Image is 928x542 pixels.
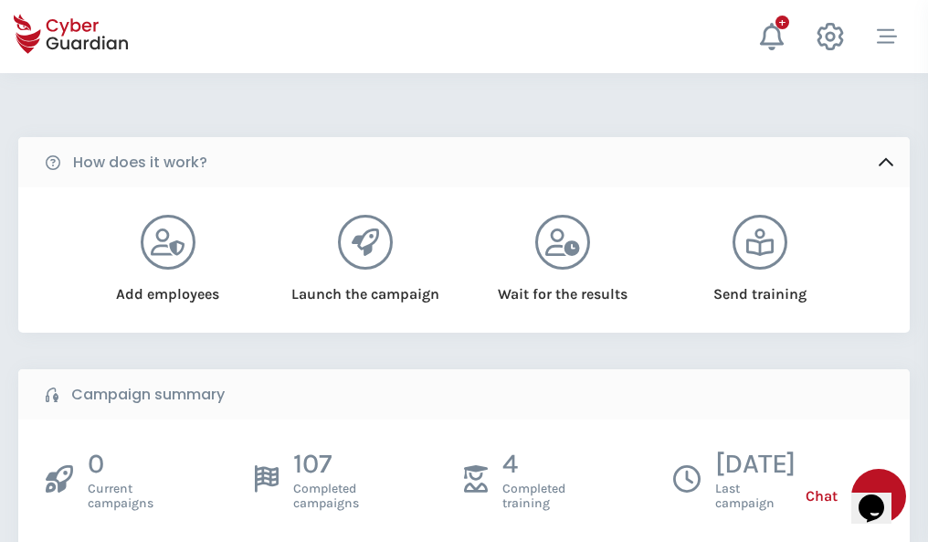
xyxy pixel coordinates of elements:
[88,447,153,482] p: 0
[715,482,796,511] span: Last campaign
[293,447,359,482] p: 107
[92,270,243,305] div: Add employees
[293,482,359,511] span: Completed campaigns
[685,270,836,305] div: Send training
[290,270,440,305] div: Launch the campaign
[715,447,796,482] p: [DATE]
[71,384,225,406] b: Campaign summary
[73,152,207,174] b: How does it work?
[502,482,565,511] span: Completed training
[851,469,910,524] iframe: chat widget
[806,485,838,507] span: Chat
[502,447,565,482] p: 4
[775,16,789,29] div: +
[88,482,153,511] span: Current campaigns
[488,270,638,305] div: Wait for the results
